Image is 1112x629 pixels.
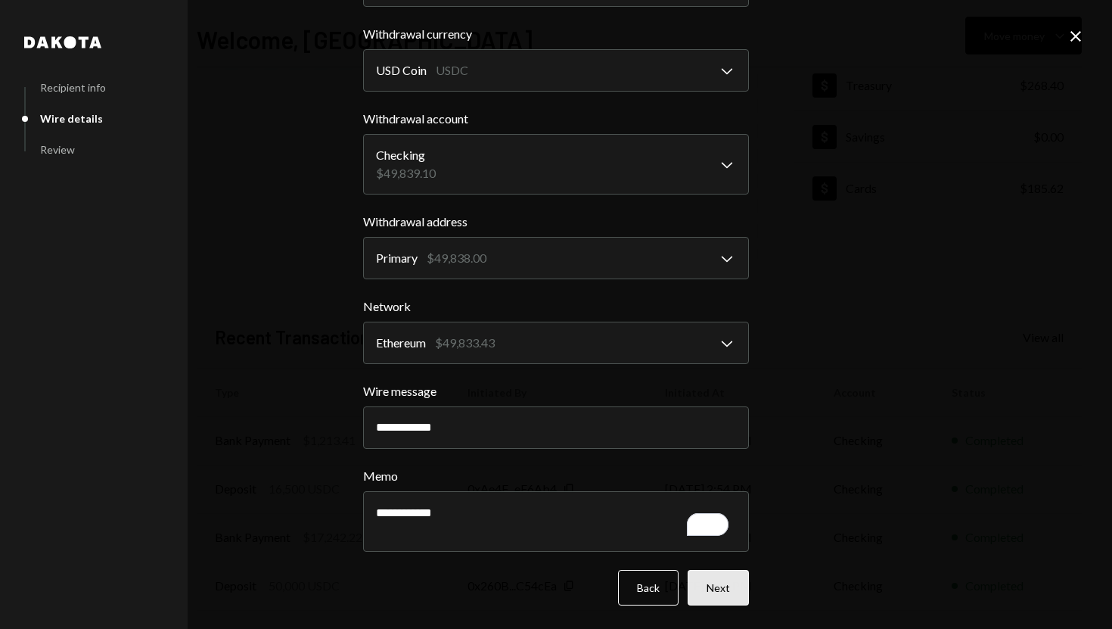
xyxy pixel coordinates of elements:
[363,491,749,552] textarea: To enrich screen reader interactions, please activate Accessibility in Grammarly extension settings
[363,237,749,279] button: Withdrawal address
[427,249,486,267] div: $49,838.00
[363,467,749,485] label: Memo
[40,143,75,156] div: Review
[436,61,468,79] div: USDC
[363,382,749,400] label: Wire message
[40,112,103,125] div: Wire details
[363,110,749,128] label: Withdrawal account
[435,334,495,352] div: $49,833.43
[363,213,749,231] label: Withdrawal address
[618,570,679,606] button: Back
[40,81,106,94] div: Recipient info
[363,25,749,43] label: Withdrawal currency
[688,570,749,606] button: Next
[363,322,749,364] button: Network
[363,49,749,92] button: Withdrawal currency
[363,297,749,316] label: Network
[363,134,749,195] button: Withdrawal account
